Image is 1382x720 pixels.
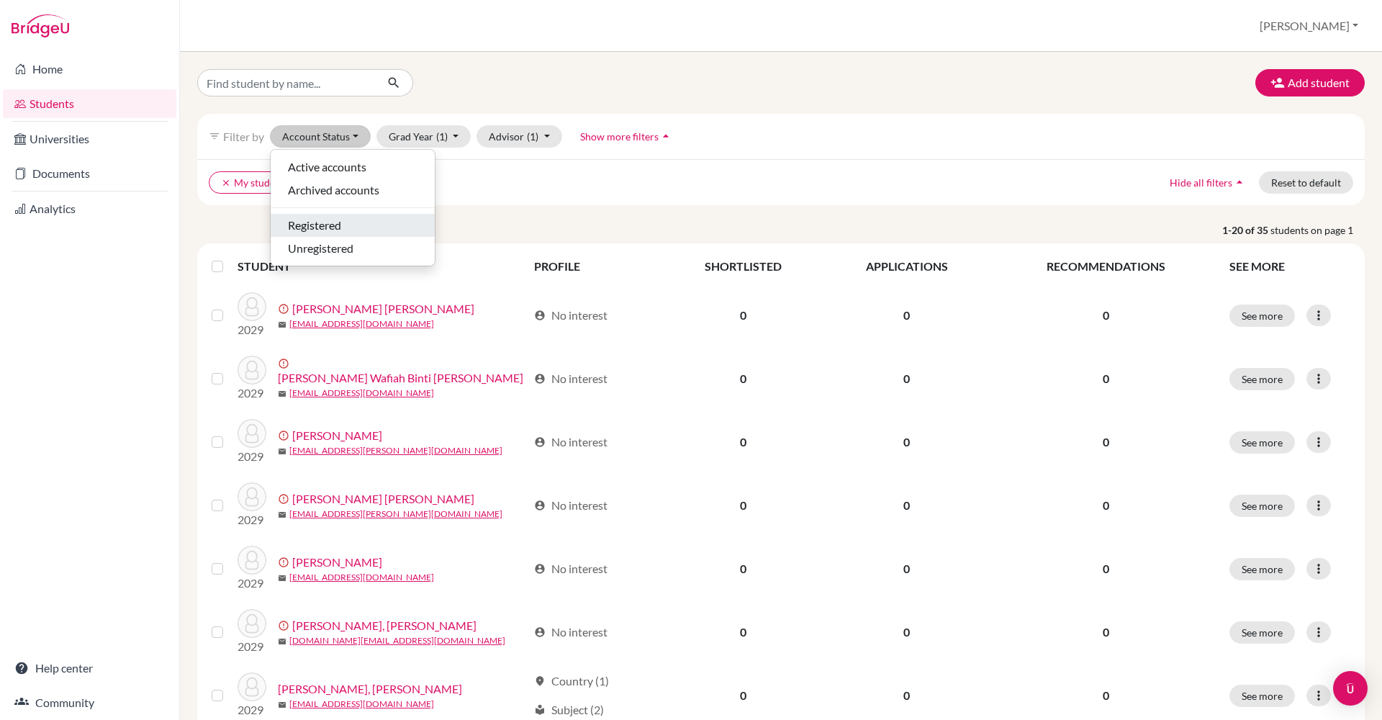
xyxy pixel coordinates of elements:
p: 2029 [238,321,266,338]
strong: 1-20 of 35 [1222,222,1270,238]
span: (1) [527,130,538,143]
div: Open Intercom Messenger [1333,671,1368,706]
button: Unregistered [271,237,435,260]
i: clear [221,178,231,188]
button: clearMy students [209,171,301,194]
td: 0 [823,347,990,410]
td: 0 [664,347,823,410]
button: Archived accounts [271,179,435,202]
span: Show more filters [580,130,659,143]
span: mail [278,510,286,519]
td: 0 [823,474,990,537]
a: [PERSON_NAME] [PERSON_NAME] [292,490,474,508]
a: [EMAIL_ADDRESS][DOMAIN_NAME] [289,571,434,584]
i: filter_list [209,130,220,142]
button: Show more filtersarrow_drop_up [568,125,685,148]
p: 0 [1000,497,1212,514]
img: Ansari , Husnul Wafiah Binti Mohd Kamal [238,356,266,384]
a: Home [3,55,176,84]
i: arrow_drop_up [1232,175,1247,189]
div: No interest [534,433,608,451]
td: 0 [664,410,823,474]
div: No interest [534,307,608,324]
td: 0 [823,600,990,664]
td: 0 [664,537,823,600]
p: 2029 [238,511,266,528]
p: 0 [1000,560,1212,577]
div: No interest [534,370,608,387]
div: Subject (2) [534,701,604,719]
div: No interest [534,560,608,577]
img: Desale, Saurish Sandip [238,482,266,511]
div: Account Status [270,149,435,266]
span: error_outline [278,430,292,441]
p: 0 [1000,307,1212,324]
th: SEE MORE [1221,249,1359,284]
span: Unregistered [288,240,353,257]
p: 0 [1000,624,1212,641]
button: [PERSON_NAME] [1253,12,1365,40]
a: [EMAIL_ADDRESS][DOMAIN_NAME] [289,318,434,330]
button: See more [1229,621,1295,644]
span: mail [278,390,286,398]
td: 0 [823,410,990,474]
button: Reset to default [1259,171,1353,194]
button: See more [1229,685,1295,707]
button: Grad Year(1) [376,125,471,148]
span: account_circle [534,626,546,638]
a: Documents [3,159,176,188]
a: Community [3,688,176,717]
button: See more [1229,305,1295,327]
span: error_outline [278,303,292,315]
span: error_outline [278,493,292,505]
span: mail [278,701,286,709]
span: mail [278,574,286,582]
td: 0 [664,600,823,664]
a: [PERSON_NAME], [PERSON_NAME] [278,680,462,698]
a: Students [3,89,176,118]
th: STUDENT [238,249,525,284]
img: Aman, Kiana Latifa [238,292,266,321]
a: [EMAIL_ADDRESS][PERSON_NAME][DOMAIN_NAME] [289,508,502,521]
a: Analytics [3,194,176,223]
p: 2029 [238,701,266,719]
span: Hide all filters [1170,176,1232,189]
td: 0 [664,284,823,347]
a: Help center [3,654,176,683]
p: 0 [1000,370,1212,387]
button: See more [1229,368,1295,390]
a: [PERSON_NAME] [292,554,382,571]
p: 2029 [238,638,266,655]
span: local_library [534,704,546,716]
span: error_outline [278,557,292,568]
p: 2029 [238,575,266,592]
img: Hu, Raphaello Richey [238,609,266,638]
i: arrow_drop_up [659,129,673,143]
th: PROFILE [525,249,664,284]
p: 2029 [238,384,266,402]
span: Archived accounts [288,181,379,199]
td: 0 [664,474,823,537]
span: account_circle [534,310,546,321]
a: [DOMAIN_NAME][EMAIL_ADDRESS][DOMAIN_NAME] [289,634,505,647]
a: [PERSON_NAME] [292,427,382,444]
th: RECOMMENDATIONS [991,249,1221,284]
div: Country (1) [534,672,609,690]
button: Registered [271,214,435,237]
span: Filter by [223,130,264,143]
button: Account Status [270,125,371,148]
span: error_outline [278,620,292,631]
span: account_circle [534,373,546,384]
a: [PERSON_NAME], [PERSON_NAME] [292,617,477,634]
p: 2029 [238,448,266,465]
th: SHORTLISTED [664,249,823,284]
button: Advisor(1) [477,125,562,148]
div: No interest [534,497,608,514]
span: account_circle [534,500,546,511]
a: [EMAIL_ADDRESS][DOMAIN_NAME] [289,387,434,400]
button: See more [1229,431,1295,454]
button: See more [1229,495,1295,517]
img: Koiman, Raevianne Hazel [238,672,266,701]
p: 0 [1000,687,1212,704]
a: [PERSON_NAME] [PERSON_NAME] [292,300,474,318]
